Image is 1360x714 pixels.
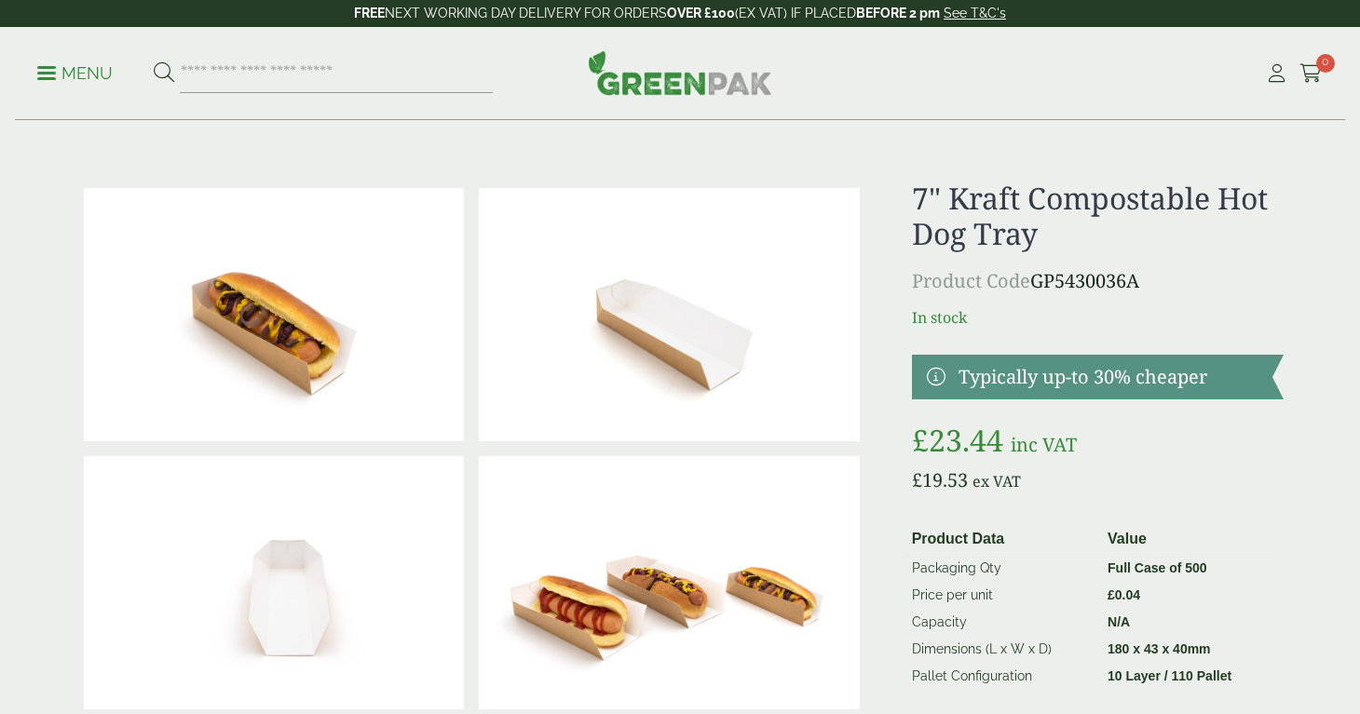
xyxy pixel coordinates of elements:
span: £ [912,467,922,492]
img: Kraft Hotdog Tray Group (Large) [479,456,859,709]
p: GP5430036A [912,267,1284,295]
bdi: 19.53 [912,467,968,492]
strong: Full Case of 500 [1108,560,1207,575]
td: Pallet Configuration [904,663,1100,690]
img: GreenPak Supplies [588,50,772,95]
td: Price per unit [904,582,1100,609]
th: Product Data [904,524,1100,555]
a: Menu [37,62,113,81]
h1: 7" Kraft Compostable Hot Dog Tray [912,181,1284,252]
span: 0 [1316,54,1335,73]
strong: FREE [354,6,385,20]
td: Packaging Qty [904,554,1100,582]
i: Cart [1299,64,1323,83]
p: Menu [37,62,113,85]
span: inc VAT [1011,432,1077,457]
bdi: 0.04 [1108,587,1140,602]
bdi: 23.44 [912,420,1003,460]
strong: OVER £100 [667,6,735,20]
strong: 10 Layer / 110 Pallet [1108,668,1231,683]
span: Product Code [912,268,1030,293]
span: ex VAT [972,471,1021,492]
strong: BEFORE 2 pm [856,6,940,20]
td: Capacity [904,609,1100,636]
img: 7 Kraft Hotdog Tray Side (Large) [479,188,859,441]
strong: N/A [1108,614,1130,629]
img: 7 Kraft Hotdog Tray Front (Large) [84,456,464,709]
th: Value [1100,524,1276,555]
strong: 180 x 43 x 40mm [1108,641,1211,656]
img: 7 Kraft Hotdog Tray (Large) [84,188,464,441]
a: 0 [1299,60,1323,88]
td: Dimensions (L x W x D) [904,636,1100,663]
i: My Account [1265,64,1288,83]
a: See T&C's [944,6,1006,20]
span: £ [1108,587,1115,602]
span: £ [912,420,929,460]
p: In stock [912,306,1284,329]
